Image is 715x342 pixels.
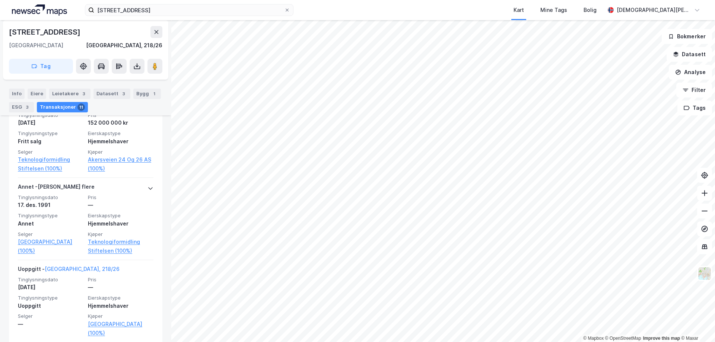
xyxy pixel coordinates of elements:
[669,65,712,80] button: Analyse
[88,277,153,283] span: Pris
[93,89,130,99] div: Datasett
[667,47,712,62] button: Datasett
[605,336,641,341] a: OpenStreetMap
[9,89,25,99] div: Info
[18,149,83,155] span: Selger
[88,201,153,210] div: —
[18,295,83,301] span: Tinglysningstype
[643,336,680,341] a: Improve this map
[678,306,715,342] iframe: Chat Widget
[23,103,31,111] div: 3
[88,237,153,255] a: Teknologiformidling Stiftelsen (100%)
[28,89,46,99] div: Eiere
[88,283,153,292] div: —
[12,4,67,16] img: logo.a4113a55bc3d86da70a041830d287a7e.svg
[18,237,83,255] a: [GEOGRAPHIC_DATA] (100%)
[540,6,567,15] div: Mine Tags
[18,231,83,237] span: Selger
[88,130,153,137] span: Eierskapstype
[18,320,83,329] div: —
[88,194,153,201] span: Pris
[88,219,153,228] div: Hjemmelshaver
[18,212,83,219] span: Tinglysningstype
[88,295,153,301] span: Eierskapstype
[88,212,153,219] span: Eierskapstype
[18,201,83,210] div: 17. des. 1991
[9,41,63,50] div: [GEOGRAPHIC_DATA]
[9,102,34,112] div: ESG
[514,6,524,15] div: Kart
[18,283,83,292] div: [DATE]
[150,90,158,98] div: 1
[88,118,153,127] div: 152 000 000 kr
[584,6,597,15] div: Bolig
[583,336,604,341] a: Mapbox
[18,155,83,173] a: Teknologiformidling Stiftelsen (100%)
[88,313,153,319] span: Kjøper
[617,6,691,15] div: [DEMOGRAPHIC_DATA][PERSON_NAME]
[88,301,153,310] div: Hjemmelshaver
[18,118,83,127] div: [DATE]
[88,149,153,155] span: Kjøper
[77,103,85,111] div: 11
[676,83,712,98] button: Filter
[37,102,88,112] div: Transaksjoner
[9,59,73,74] button: Tag
[18,182,95,194] div: Annet - [PERSON_NAME] flere
[18,313,83,319] span: Selger
[86,41,162,50] div: [GEOGRAPHIC_DATA], 218/26
[133,89,161,99] div: Bygg
[18,265,120,277] div: Uoppgitt -
[94,4,284,16] input: Søk på adresse, matrikkel, gårdeiere, leietakere eller personer
[45,266,120,272] a: [GEOGRAPHIC_DATA], 218/26
[677,100,712,115] button: Tags
[120,90,127,98] div: 3
[88,155,153,173] a: Akersveien 24 Og 26 AS (100%)
[88,137,153,146] div: Hjemmelshaver
[49,89,90,99] div: Leietakere
[88,231,153,237] span: Kjøper
[662,29,712,44] button: Bokmerker
[80,90,88,98] div: 3
[18,219,83,228] div: Annet
[18,277,83,283] span: Tinglysningsdato
[18,137,83,146] div: Fritt salg
[697,266,712,281] img: Z
[18,301,83,310] div: Uoppgitt
[9,26,82,38] div: [STREET_ADDRESS]
[88,320,153,338] a: [GEOGRAPHIC_DATA] (100%)
[18,130,83,137] span: Tinglysningstype
[18,194,83,201] span: Tinglysningsdato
